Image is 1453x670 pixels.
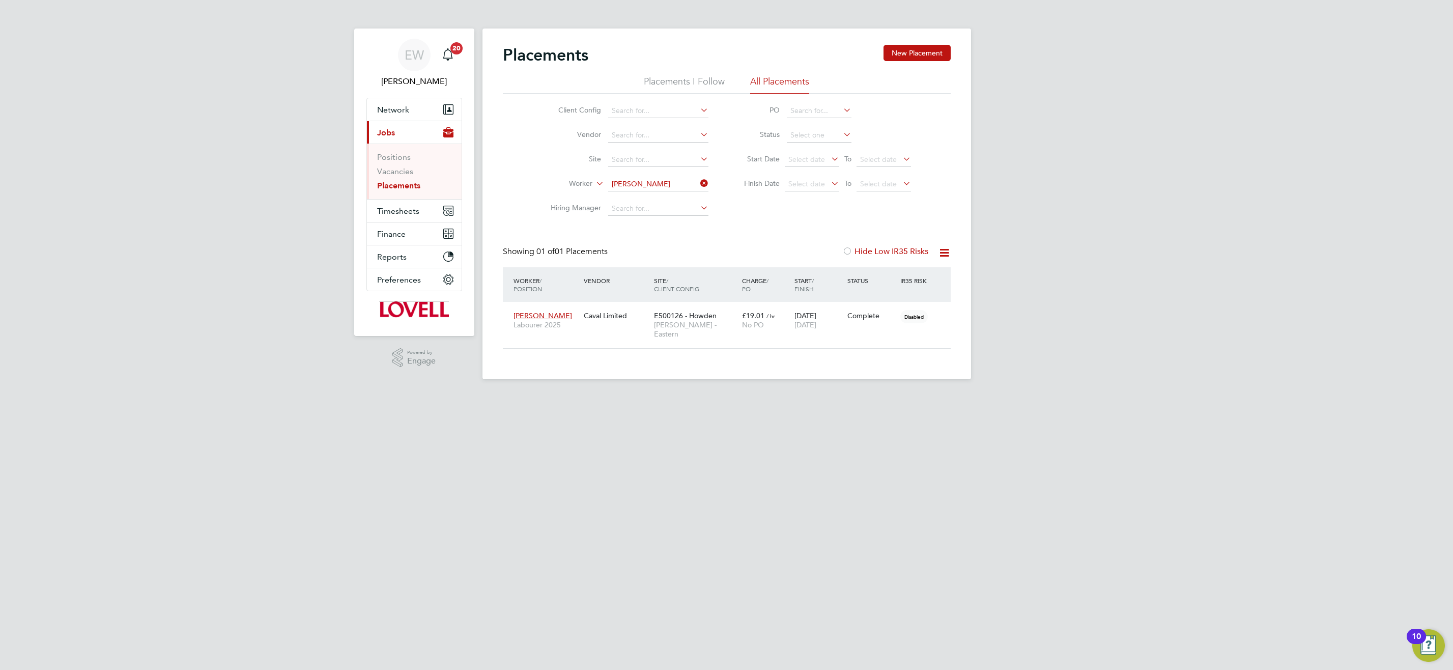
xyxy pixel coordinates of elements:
[367,268,462,291] button: Preferences
[377,152,411,162] a: Positions
[367,144,462,199] div: Jobs
[845,271,898,290] div: Status
[900,310,928,323] span: Disabled
[608,177,708,191] input: Search for...
[841,177,854,190] span: To
[367,245,462,268] button: Reports
[450,42,463,54] span: 20
[766,312,775,320] span: / hr
[651,271,739,298] div: Site
[1412,636,1421,650] div: 10
[543,154,601,163] label: Site
[841,152,854,165] span: To
[734,130,780,139] label: Status
[377,105,409,115] span: Network
[654,311,717,320] span: E500126 - Howden
[750,75,809,94] li: All Placements
[608,202,708,216] input: Search for...
[543,203,601,212] label: Hiring Manager
[794,320,816,329] span: [DATE]
[379,301,449,318] img: lovell-logo-retina.png
[787,104,851,118] input: Search for...
[543,105,601,115] label: Client Config
[847,311,895,320] div: Complete
[377,181,420,190] a: Placements
[739,271,792,298] div: Charge
[644,75,725,94] li: Placements I Follow
[438,39,458,71] a: 20
[788,179,825,188] span: Select date
[536,246,555,257] span: 01 of
[366,301,462,318] a: Go to home page
[884,45,951,61] button: New Placement
[792,271,845,298] div: Start
[514,311,572,320] span: [PERSON_NAME]
[842,246,928,257] label: Hide Low IR35 Risks
[787,128,851,143] input: Select one
[742,320,764,329] span: No PO
[514,276,542,293] span: / Position
[734,105,780,115] label: PO
[788,155,825,164] span: Select date
[405,48,424,62] span: EW
[367,222,462,245] button: Finance
[734,154,780,163] label: Start Date
[860,179,897,188] span: Select date
[536,246,608,257] span: 01 Placements
[503,45,588,65] h2: Placements
[608,128,708,143] input: Search for...
[367,121,462,144] button: Jobs
[407,357,436,366] span: Engage
[367,200,462,222] button: Timesheets
[608,104,708,118] input: Search for...
[608,153,708,167] input: Search for...
[366,75,462,88] span: Emma Wells
[377,206,419,216] span: Timesheets
[581,306,651,325] div: Caval Limited
[511,305,951,314] a: [PERSON_NAME]Labourer 2025Caval LimitedE500126 - Howden[PERSON_NAME] - Eastern£19.01 / hrNo PO[DA...
[543,130,601,139] label: Vendor
[792,306,845,334] div: [DATE]
[407,348,436,357] span: Powered by
[377,275,421,285] span: Preferences
[503,246,610,257] div: Showing
[898,271,933,290] div: IR35 Risk
[534,179,592,189] label: Worker
[794,276,814,293] span: / Finish
[734,179,780,188] label: Finish Date
[392,348,436,368] a: Powered byEngage
[514,320,579,329] span: Labourer 2025
[377,229,406,239] span: Finance
[860,155,897,164] span: Select date
[581,271,651,290] div: Vendor
[742,276,768,293] span: / PO
[1412,629,1445,662] button: Open Resource Center, 10 new notifications
[511,271,581,298] div: Worker
[654,320,737,339] span: [PERSON_NAME] - Eastern
[366,39,462,88] a: EW[PERSON_NAME]
[377,166,413,176] a: Vacancies
[354,29,474,336] nav: Main navigation
[742,311,764,320] span: £19.01
[367,98,462,121] button: Network
[377,252,407,262] span: Reports
[377,128,395,137] span: Jobs
[654,276,699,293] span: / Client Config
